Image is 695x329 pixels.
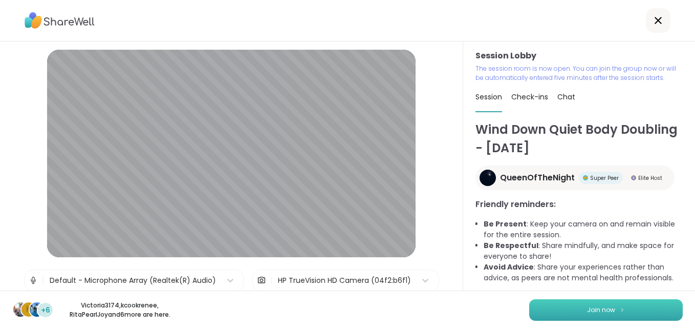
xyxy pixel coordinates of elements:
[484,219,527,229] b: Be Present
[484,219,683,240] li: : Keep your camera on and remain visible for the entire session.
[484,262,534,272] b: Avoid Advice
[557,92,575,102] span: Chat
[26,303,31,316] span: k
[30,302,44,317] img: RitaPearlJoy
[511,92,548,102] span: Check-ins
[631,175,636,180] img: Elite Host
[484,262,683,283] li: : Share your experiences rather than advice, as peers are not mental health professionals.
[480,170,496,186] img: QueenOfTheNight
[13,302,28,317] img: Victoria3174
[638,174,662,182] span: Elite Host
[29,270,38,291] img: Microphone
[475,92,502,102] span: Session
[41,305,50,316] span: +6
[484,240,538,251] b: Be Respectful
[257,270,266,291] img: Camera
[278,275,411,286] div: HP TrueVision HD Camera (04f2:b6f1)
[475,50,683,62] h3: Session Lobby
[270,270,273,291] span: |
[529,299,683,321] button: Join now
[475,120,683,157] h1: Wind Down Quiet Body Doubling - [DATE]
[42,270,45,291] span: |
[619,307,625,313] img: ShareWell Logomark
[475,64,683,83] p: The session room is now open. You can join the group now or will be automatically entered five mi...
[500,172,575,184] span: QueenOfTheNight
[50,275,216,286] div: Default - Microphone Array (Realtek(R) Audio)
[62,301,177,319] p: Victoria3174 , kcookrenee , RitaPearlJoy and 6 more are here.
[484,240,683,262] li: : Share mindfully, and make space for everyone to share!
[583,175,588,180] img: Super Peer
[475,198,683,211] h3: Friendly reminders:
[587,305,615,315] span: Join now
[25,9,95,32] img: ShareWell Logo
[475,166,675,190] a: QueenOfTheNightQueenOfTheNightSuper PeerSuper PeerElite HostElite Host
[590,174,619,182] span: Super Peer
